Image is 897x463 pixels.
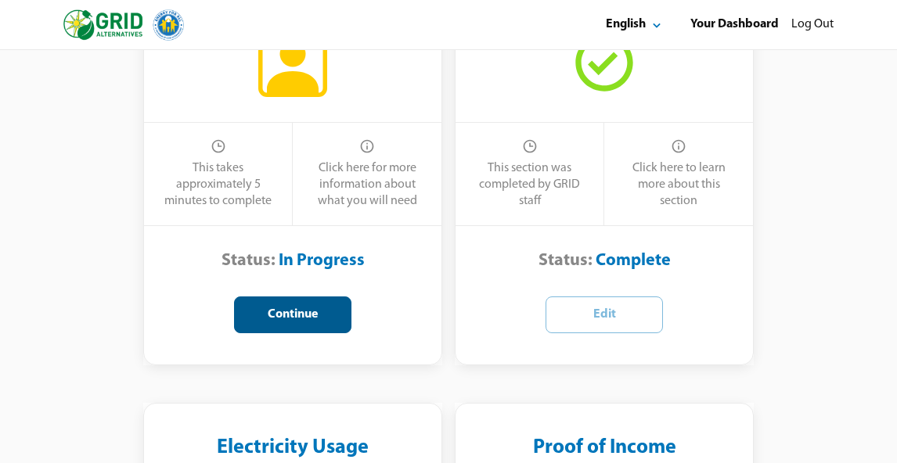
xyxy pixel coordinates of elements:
button: Edit [546,296,663,333]
div: Status: [539,251,596,271]
button: Select [593,6,678,43]
div: Proof of Income [533,435,676,461]
div: Your Dashboard [690,16,779,33]
div: This takes approximately 5 minutes to complete [160,160,276,210]
div: English [606,16,646,33]
div: Complete [596,251,671,271]
button: Continue [234,296,351,333]
img: logo [63,9,184,41]
div: Log Out [791,16,834,33]
div: Edit [559,307,650,323]
div: This section was completed by GRID staff [471,160,588,210]
div: Status: [222,251,279,271]
div: Continue [247,307,338,323]
div: Electricity Usage [217,435,369,461]
div: Click here to learn more about this section [620,160,737,210]
div: In Progress [279,251,365,271]
div: Click here for more information about what you will need [308,160,426,210]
